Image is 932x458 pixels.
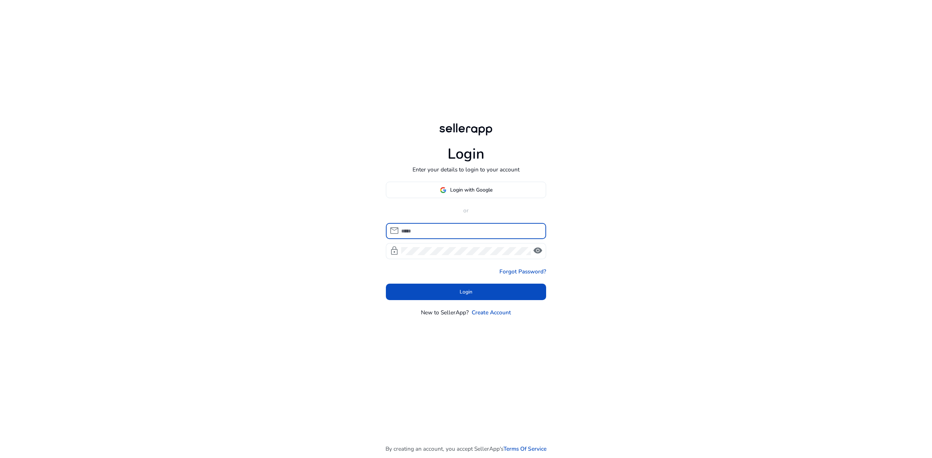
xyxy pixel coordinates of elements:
span: Login [460,288,472,296]
span: visibility [533,246,542,256]
p: or [386,206,546,215]
a: Create Account [472,308,511,317]
span: Login with Google [450,186,492,194]
a: Terms Of Service [503,444,546,453]
span: mail [390,226,399,235]
a: Forgot Password? [499,267,546,276]
button: Login with Google [386,182,546,198]
p: New to SellerApp? [421,308,469,317]
img: google-logo.svg [440,187,446,193]
p: Enter your details to login to your account [413,165,519,174]
button: Login [386,284,546,300]
span: lock [390,246,399,256]
h1: Login [448,145,484,163]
